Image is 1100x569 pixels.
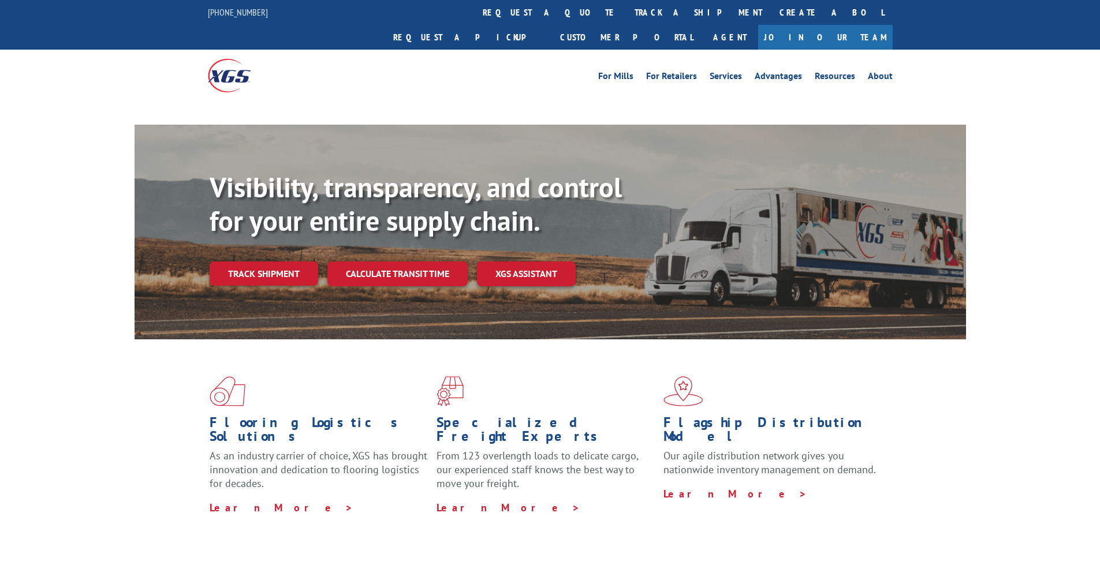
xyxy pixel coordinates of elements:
[210,169,622,238] b: Visibility, transparency, and control for your entire supply chain.
[327,261,468,286] a: Calculate transit time
[210,415,428,449] h1: Flooring Logistics Solutions
[210,449,427,490] span: As an industry carrier of choice, XGS has brought innovation and dedication to flooring logistics...
[663,376,703,406] img: xgs-icon-flagship-distribution-model-red
[437,501,580,514] a: Learn More >
[710,72,742,84] a: Services
[210,376,245,406] img: xgs-icon-total-supply-chain-intelligence-red
[646,72,697,84] a: For Retailers
[437,449,655,500] p: From 123 overlength loads to delicate cargo, our experienced staff knows the best way to move you...
[210,261,318,286] a: Track shipment
[663,487,807,500] a: Learn More >
[868,72,893,84] a: About
[815,72,855,84] a: Resources
[437,415,655,449] h1: Specialized Freight Experts
[208,6,268,18] a: [PHONE_NUMBER]
[598,72,633,84] a: For Mills
[755,72,802,84] a: Advantages
[437,376,464,406] img: xgs-icon-focused-on-flooring-red
[663,449,876,476] span: Our agile distribution network gives you nationwide inventory management on demand.
[210,501,353,514] a: Learn More >
[551,25,702,50] a: Customer Portal
[477,261,576,286] a: XGS ASSISTANT
[663,415,882,449] h1: Flagship Distribution Model
[758,25,893,50] a: Join Our Team
[385,25,551,50] a: Request a pickup
[702,25,758,50] a: Agent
